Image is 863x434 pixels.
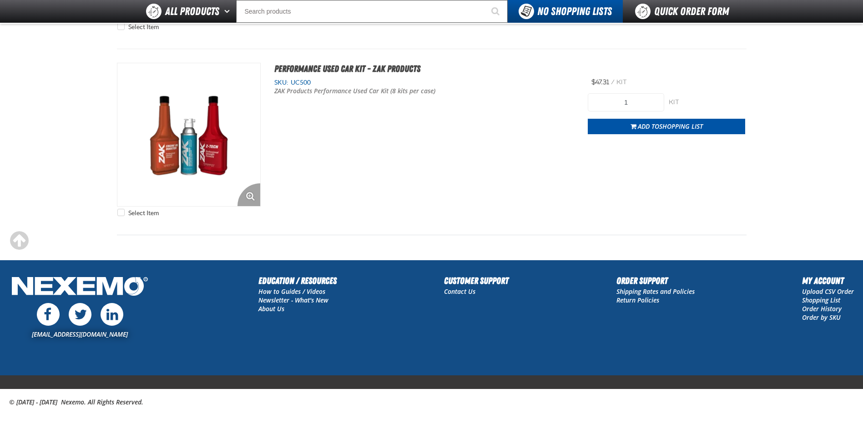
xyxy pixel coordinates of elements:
[117,209,125,216] input: Select Item
[165,3,219,20] span: All Products
[588,119,745,134] button: Add toShopping List
[9,231,29,251] div: Scroll to the top
[117,63,260,206] img: Performance Used Car Kit - ZAK Products
[274,87,454,96] p: ZAK Products Performance Used Car Kit (8 kits per case)
[616,287,695,296] a: Shipping Rates and Policies
[258,274,337,288] h2: Education / Resources
[588,93,664,111] input: Product Quantity
[638,122,703,131] span: Add to
[616,274,695,288] h2: Order Support
[117,23,125,30] input: Select Item
[288,79,311,86] span: UC500
[616,296,659,304] a: Return Policies
[659,122,703,131] span: Shopping List
[237,183,260,206] button: Enlarge Product Image. Opens a popup
[117,23,159,31] label: Select Item
[802,313,841,322] a: Order by SKU
[258,287,325,296] a: How to Guides / Videos
[32,330,128,338] a: [EMAIL_ADDRESS][DOMAIN_NAME]
[444,274,509,288] h2: Customer Support
[258,304,284,313] a: About Us
[669,98,745,107] div: kit
[802,304,842,313] a: Order History
[444,287,475,296] a: Contact Us
[117,63,260,206] : View Details of the Performance Used Car Kit - ZAK Products
[537,5,612,18] span: No Shopping Lists
[258,296,328,304] a: Newsletter - What's New
[802,274,854,288] h2: My Account
[274,78,575,87] div: SKU:
[616,78,627,86] span: kit
[802,287,854,296] a: Upload CSV Order
[591,78,609,86] span: $47.31
[9,274,151,301] img: Nexemo Logo
[611,78,615,86] span: /
[274,63,420,74] a: Performance Used Car Kit - ZAK Products
[802,296,840,304] a: Shopping List
[117,209,159,217] label: Select Item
